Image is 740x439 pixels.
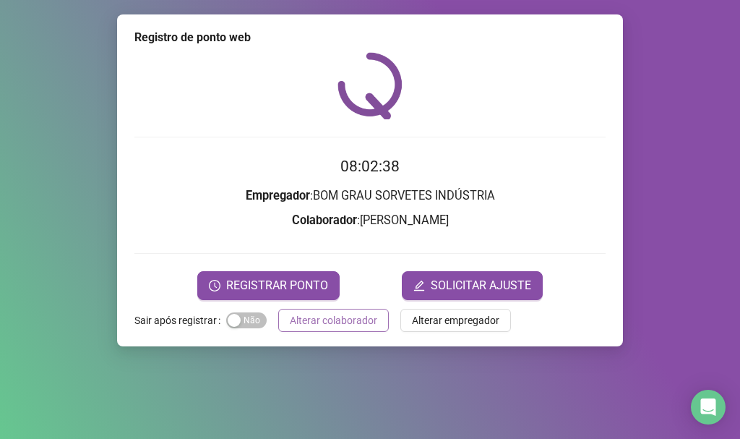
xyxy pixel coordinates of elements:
[412,312,499,328] span: Alterar empregador
[340,158,400,175] time: 08:02:38
[246,189,310,203] strong: Empregador
[134,187,606,205] h3: : BOM GRAU SORVETES INDÚSTRIA
[134,309,226,332] label: Sair após registrar
[209,280,220,291] span: clock-circle
[226,277,328,294] span: REGISTRAR PONTO
[691,390,726,425] div: Open Intercom Messenger
[278,309,389,332] button: Alterar colaborador
[402,271,543,300] button: editSOLICITAR AJUSTE
[134,211,606,230] h3: : [PERSON_NAME]
[431,277,531,294] span: SOLICITAR AJUSTE
[290,312,377,328] span: Alterar colaborador
[337,52,403,119] img: QRPoint
[292,213,357,227] strong: Colaborador
[134,29,606,46] div: Registro de ponto web
[400,309,511,332] button: Alterar empregador
[197,271,340,300] button: REGISTRAR PONTO
[413,280,425,291] span: edit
